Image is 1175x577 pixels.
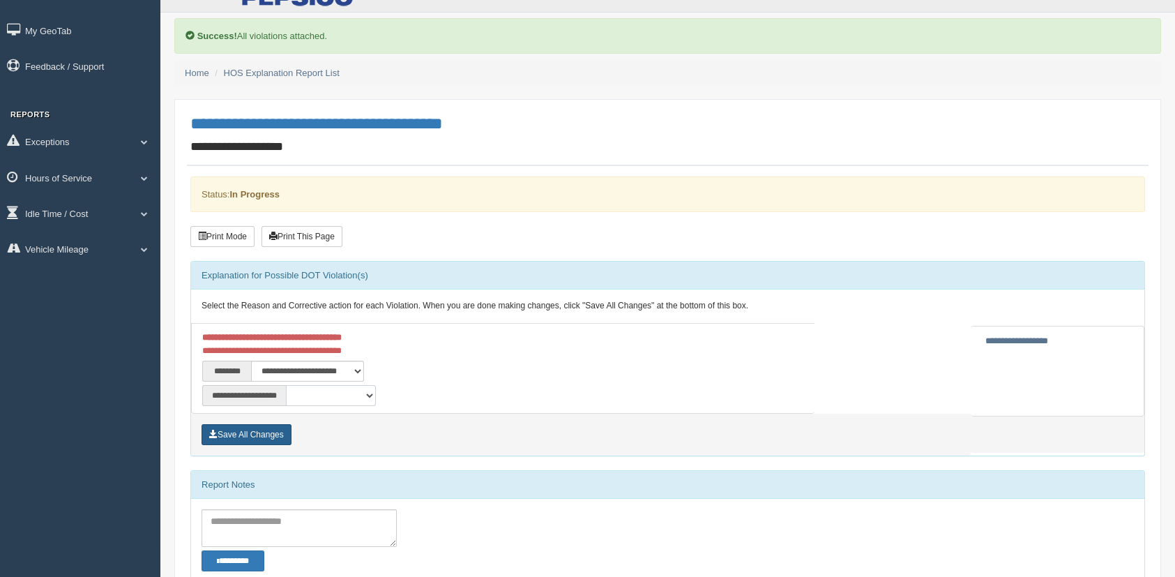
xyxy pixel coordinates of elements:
div: Report Notes [191,471,1144,499]
b: Success! [197,31,237,41]
a: HOS Explanation Report List [224,68,340,78]
button: Change Filter Options [202,550,264,571]
button: Print This Page [261,226,342,247]
button: Save [202,424,291,445]
div: Select the Reason and Corrective action for each Violation. When you are done making changes, cli... [191,290,1144,323]
button: Print Mode [190,226,255,247]
div: Status: [190,177,1145,212]
div: All violations attached. [174,18,1161,54]
strong: In Progress [229,189,280,200]
a: Home [185,68,209,78]
div: Explanation for Possible DOT Violation(s) [191,262,1144,290]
